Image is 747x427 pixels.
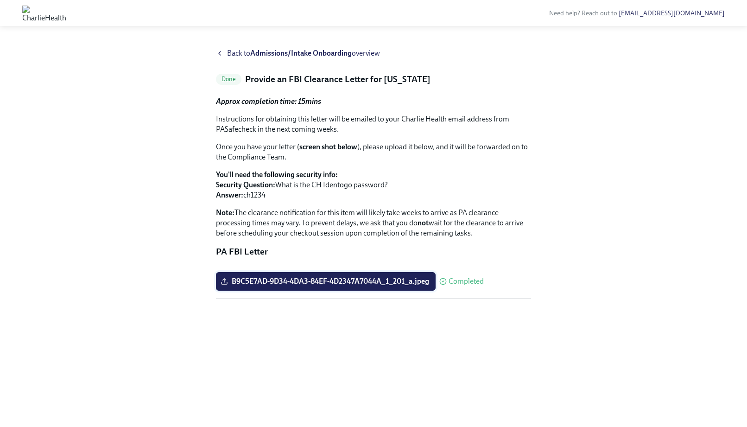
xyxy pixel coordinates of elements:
strong: Answer: [216,191,243,199]
p: What is the CH Identogo password? ch1234 [216,170,531,200]
a: [EMAIL_ADDRESS][DOMAIN_NAME] [619,9,725,17]
p: The clearance notification for this item will likely take weeks to arrive as PA clearance process... [216,208,531,238]
img: CharlieHealth [22,6,66,20]
span: Done [216,76,241,83]
h5: Provide an FBI Clearance Letter for [US_STATE] [245,73,430,85]
strong: screen shot below [299,142,357,151]
strong: You'll need the following security info: [216,170,338,179]
label: B9C5E7AD-9D34-4DA3-84EF-4D2347A7044A_1_201_a.jpeg [216,272,436,291]
strong: Security Question: [216,180,275,189]
span: Back to overview [227,48,380,58]
strong: Approx completion time: 15mins [216,97,321,106]
p: Instructions for obtaining this letter will be emailed to your Charlie Health email address from ... [216,114,531,134]
strong: Note: [216,208,234,217]
a: Back toAdmissions/Intake Onboardingoverview [216,48,531,58]
span: Need help? Reach out to [549,9,725,17]
strong: not [418,218,429,227]
span: Completed [449,278,484,285]
p: PA FBI Letter [216,246,531,258]
strong: Admissions/Intake Onboarding [250,49,352,57]
span: B9C5E7AD-9D34-4DA3-84EF-4D2347A7044A_1_201_a.jpeg [222,277,429,286]
p: Once you have your letter ( ), please upload it below, and it will be forwarded on to the Complia... [216,142,531,162]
